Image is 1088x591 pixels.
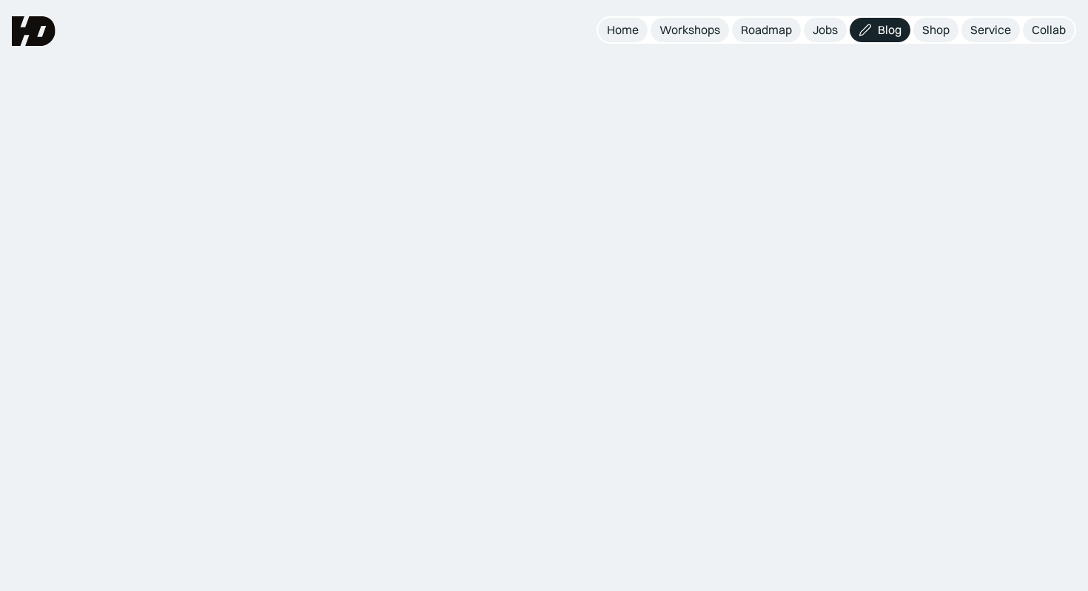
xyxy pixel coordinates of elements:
a: Collab [1023,18,1075,42]
div: Shop [922,22,950,38]
div: Collab [1032,22,1066,38]
div: Workshops [659,22,720,38]
a: Home [598,18,648,42]
a: Jobs [804,18,847,42]
a: Service [961,18,1020,42]
a: Shop [913,18,958,42]
div: Jobs [813,22,838,38]
a: Workshops [651,18,729,42]
div: Blog [878,22,901,38]
a: Blog [850,18,910,42]
a: Roadmap [732,18,801,42]
div: Service [970,22,1011,38]
div: Roadmap [741,22,792,38]
div: Home [607,22,639,38]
